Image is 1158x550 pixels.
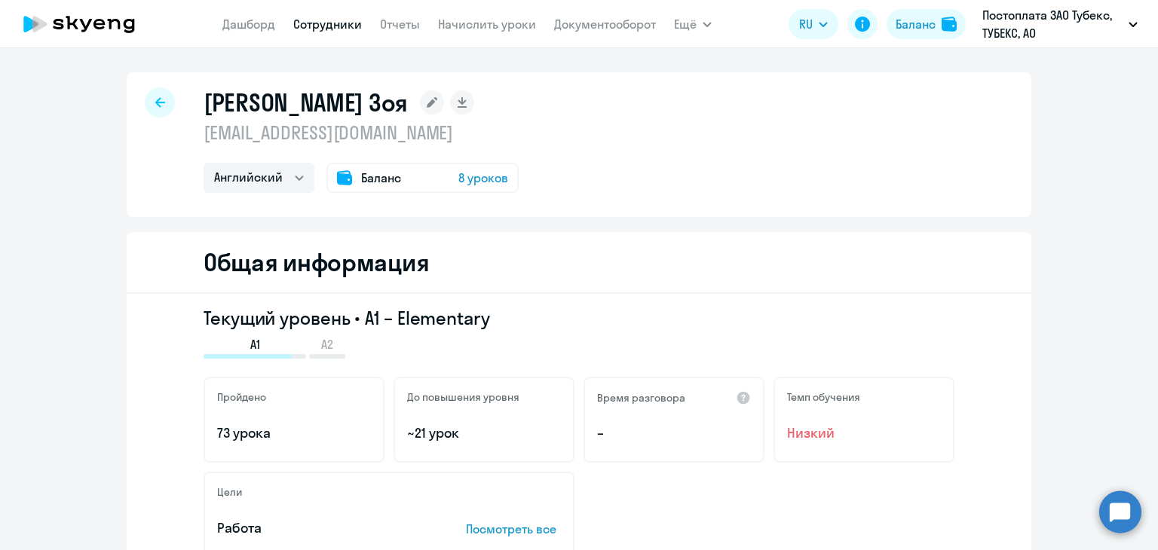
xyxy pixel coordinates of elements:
[942,17,957,32] img: balance
[217,390,266,404] h5: Пройдено
[887,9,966,39] button: Балансbalance
[361,169,401,187] span: Баланс
[554,17,656,32] a: Документооборот
[799,15,813,33] span: RU
[222,17,275,32] a: Дашборд
[787,423,941,443] span: Низкий
[204,87,408,118] h1: [PERSON_NAME] Зоя
[407,390,519,404] h5: До повышения уровня
[975,6,1145,42] button: Постоплата ЗАО Тубекс, ТУБЕКС, АО
[982,6,1123,42] p: Постоплата ЗАО Тубекс, ТУБЕКС, АО
[438,17,536,32] a: Начислить уроки
[674,9,712,39] button: Ещё
[597,423,751,443] p: –
[407,423,561,443] p: ~21 урок
[787,390,860,404] h5: Темп обучения
[217,423,371,443] p: 73 урока
[204,247,429,277] h2: Общая информация
[293,17,362,32] a: Сотрудники
[896,15,936,33] div: Баланс
[597,391,685,405] h5: Время разговора
[466,520,561,538] p: Посмотреть все
[789,9,838,39] button: RU
[217,485,242,499] h5: Цели
[204,306,954,330] h3: Текущий уровень • A1 – Elementary
[458,169,508,187] span: 8 уроков
[674,15,697,33] span: Ещё
[250,336,260,353] span: A1
[380,17,420,32] a: Отчеты
[321,336,333,353] span: A2
[204,121,519,145] p: [EMAIL_ADDRESS][DOMAIN_NAME]
[217,518,419,538] p: Работа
